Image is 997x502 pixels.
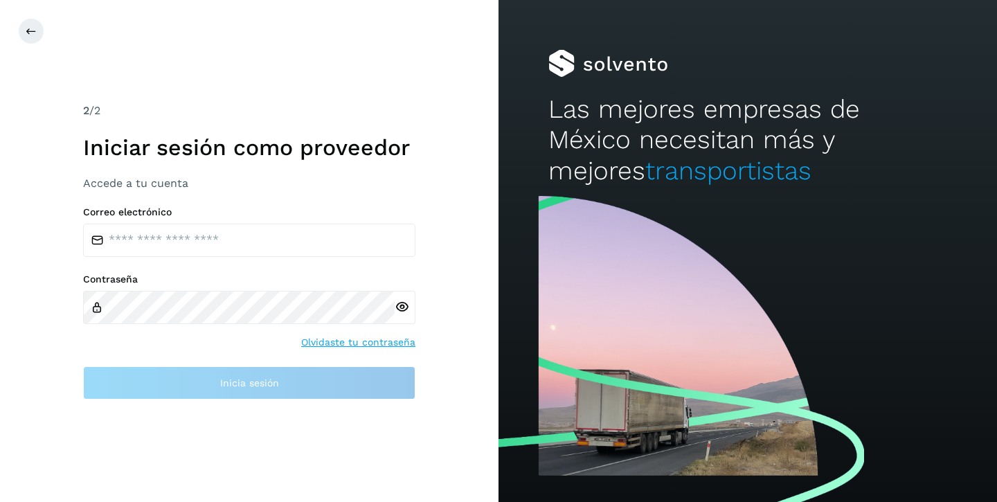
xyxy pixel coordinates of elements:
span: 2 [83,104,89,117]
a: Olvidaste tu contraseña [301,335,415,350]
h2: Las mejores empresas de México necesitan más y mejores [548,94,947,186]
h3: Accede a tu cuenta [83,177,415,190]
div: /2 [83,102,415,119]
span: transportistas [645,156,811,186]
h1: Iniciar sesión como proveedor [83,134,415,161]
button: Inicia sesión [83,366,415,400]
span: Inicia sesión [220,378,279,388]
label: Contraseña [83,274,415,285]
label: Correo electrónico [83,206,415,218]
